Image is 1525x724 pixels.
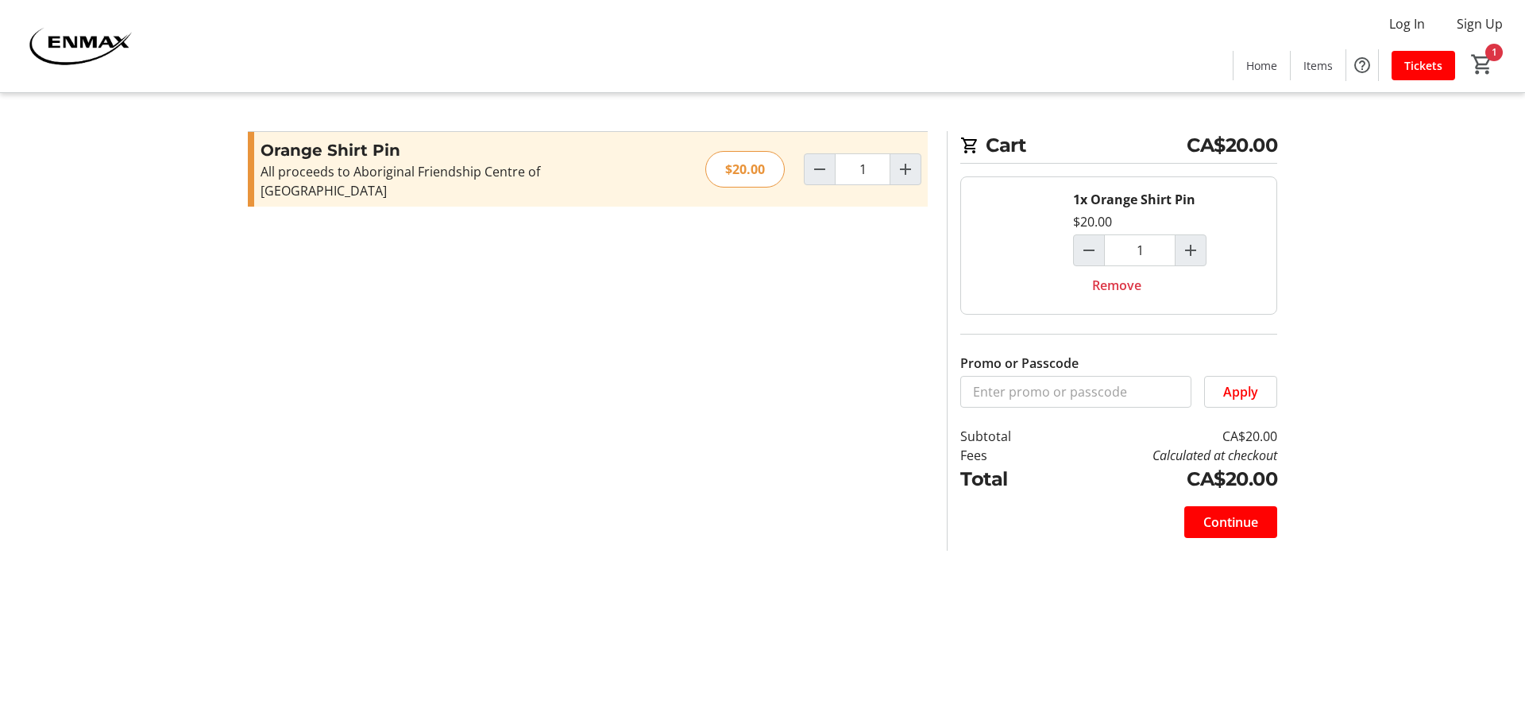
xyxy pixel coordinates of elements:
input: Enter promo or passcode [960,376,1191,408]
h2: Cart [960,131,1277,164]
td: Calculated at checkout [1052,446,1277,465]
label: Promo or Passcode [960,354,1079,373]
button: Decrement by one [1074,235,1104,265]
span: Apply [1223,382,1258,401]
div: $20.00 [1073,212,1112,231]
button: Decrement by one [805,154,835,184]
td: CA$20.00 [1052,465,1277,494]
button: Remove [1073,269,1160,301]
div: All proceeds to Aboriginal Friendship Centre of [GEOGRAPHIC_DATA] [261,162,608,200]
button: Help [1346,49,1378,81]
a: Tickets [1392,51,1455,80]
div: 1x Orange Shirt Pin [1073,190,1195,209]
span: Log In [1389,14,1425,33]
button: Continue [1184,506,1277,538]
div: $20.00 [705,151,785,188]
td: Subtotal [960,427,1052,446]
td: Total [960,465,1052,494]
span: CA$20.00 [1187,131,1277,160]
span: Continue [1203,513,1258,532]
button: Cart [1468,50,1496,79]
h3: Orange Shirt Pin [261,138,608,162]
input: Orange Shirt Pin Quantity [1104,234,1176,266]
span: Sign Up [1457,14,1503,33]
a: Items [1291,51,1345,80]
img: ENMAX 's Logo [10,6,151,86]
button: Log In [1376,11,1438,37]
button: Increment by one [1176,235,1206,265]
span: Items [1303,57,1333,74]
input: Orange Shirt Pin Quantity [835,153,890,185]
button: Increment by one [890,154,921,184]
span: Tickets [1404,57,1442,74]
span: Home [1246,57,1277,74]
td: Fees [960,446,1052,465]
button: Apply [1204,376,1277,408]
img: Orange Shirt Pin [961,177,1060,314]
a: Home [1234,51,1290,80]
span: Remove [1092,276,1141,295]
td: CA$20.00 [1052,427,1277,446]
button: Sign Up [1444,11,1515,37]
